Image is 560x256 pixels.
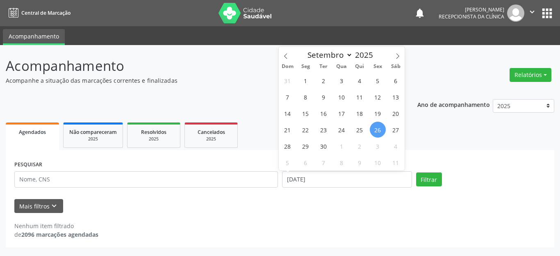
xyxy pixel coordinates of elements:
[370,122,386,138] span: Setembro 26, 2025
[524,5,540,22] button: 
[198,129,225,136] span: Cancelados
[316,122,332,138] span: Setembro 23, 2025
[510,68,551,82] button: Relatórios
[191,136,232,142] div: 2025
[6,6,71,20] a: Central de Marcação
[370,89,386,105] span: Setembro 12, 2025
[141,129,166,136] span: Resolvidos
[353,50,380,60] input: Year
[334,72,350,88] span: Setembro 3, 2025
[280,154,296,170] span: Outubro 5, 2025
[298,72,314,88] span: Setembro 1, 2025
[388,154,404,170] span: Outubro 11, 2025
[352,105,368,121] span: Setembro 18, 2025
[282,171,412,188] input: Selecione um intervalo
[332,64,351,69] span: Qua
[298,154,314,170] span: Outubro 6, 2025
[352,122,368,138] span: Setembro 25, 2025
[416,172,442,186] button: Filtrar
[370,105,386,121] span: Setembro 19, 2025
[439,13,504,20] span: Recepcionista da clínica
[388,105,404,121] span: Setembro 20, 2025
[14,230,98,239] div: de
[21,9,71,16] span: Central de Marcação
[352,72,368,88] span: Setembro 4, 2025
[388,122,404,138] span: Setembro 27, 2025
[296,64,314,69] span: Seg
[370,72,386,88] span: Setembro 5, 2025
[439,6,504,13] div: [PERSON_NAME]
[298,89,314,105] span: Setembro 8, 2025
[316,89,332,105] span: Setembro 9, 2025
[370,154,386,170] span: Outubro 10, 2025
[280,138,296,154] span: Setembro 28, 2025
[14,159,42,171] label: PESQUISAR
[133,136,174,142] div: 2025
[19,129,46,136] span: Agendados
[6,76,390,85] p: Acompanhe a situação das marcações correntes e finalizadas
[314,64,332,69] span: Ter
[279,64,297,69] span: Dom
[334,89,350,105] span: Setembro 10, 2025
[528,7,537,16] i: 
[6,56,390,76] p: Acompanhamento
[316,154,332,170] span: Outubro 7, 2025
[369,64,387,69] span: Sex
[334,105,350,121] span: Setembro 17, 2025
[388,72,404,88] span: Setembro 6, 2025
[352,138,368,154] span: Outubro 2, 2025
[352,89,368,105] span: Setembro 11, 2025
[69,129,117,136] span: Não compareceram
[387,64,405,69] span: Sáb
[334,122,350,138] span: Setembro 24, 2025
[352,154,368,170] span: Outubro 9, 2025
[50,202,59,211] i: keyboard_arrow_down
[69,136,117,142] div: 2025
[298,105,314,121] span: Setembro 15, 2025
[316,72,332,88] span: Setembro 2, 2025
[298,138,314,154] span: Setembro 29, 2025
[388,89,404,105] span: Setembro 13, 2025
[316,138,332,154] span: Setembro 30, 2025
[280,89,296,105] span: Setembro 7, 2025
[414,7,426,19] button: notifications
[280,105,296,121] span: Setembro 14, 2025
[21,231,98,238] strong: 2096 marcações agendadas
[14,171,278,188] input: Nome, CNS
[507,5,524,22] img: img
[540,6,554,20] button: apps
[334,138,350,154] span: Outubro 1, 2025
[3,29,65,45] a: Acompanhamento
[280,72,296,88] span: Agosto 31, 2025
[304,49,353,61] select: Month
[14,222,98,230] div: Nenhum item filtrado
[351,64,369,69] span: Qui
[316,105,332,121] span: Setembro 16, 2025
[388,138,404,154] span: Outubro 4, 2025
[417,99,490,109] p: Ano de acompanhamento
[298,122,314,138] span: Setembro 22, 2025
[14,199,63,213] button: Mais filtroskeyboard_arrow_down
[280,122,296,138] span: Setembro 21, 2025
[370,138,386,154] span: Outubro 3, 2025
[334,154,350,170] span: Outubro 8, 2025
